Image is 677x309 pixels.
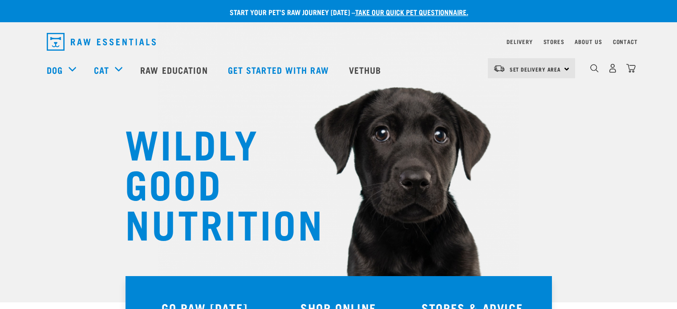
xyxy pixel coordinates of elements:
a: Stores [543,40,564,43]
a: take our quick pet questionnaire. [355,10,468,14]
nav: dropdown navigation [40,29,638,54]
a: Delivery [507,40,532,43]
a: Cat [94,63,109,76]
a: Vethub [340,52,393,88]
a: Raw Education [131,52,219,88]
img: home-icon-1@2x.png [590,64,599,72]
img: user.png [608,64,617,73]
a: Contact [613,40,638,43]
a: About Us [575,40,602,43]
a: Dog [47,63,63,76]
img: van-moving.png [493,64,505,72]
img: Raw Essentials Logo [47,33,156,51]
span: Set Delivery Area [510,68,561,71]
h1: WILDLY GOOD NUTRITION [125,122,303,242]
img: home-icon@2x.png [626,64,636,73]
a: Get started with Raw [219,52,340,88]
